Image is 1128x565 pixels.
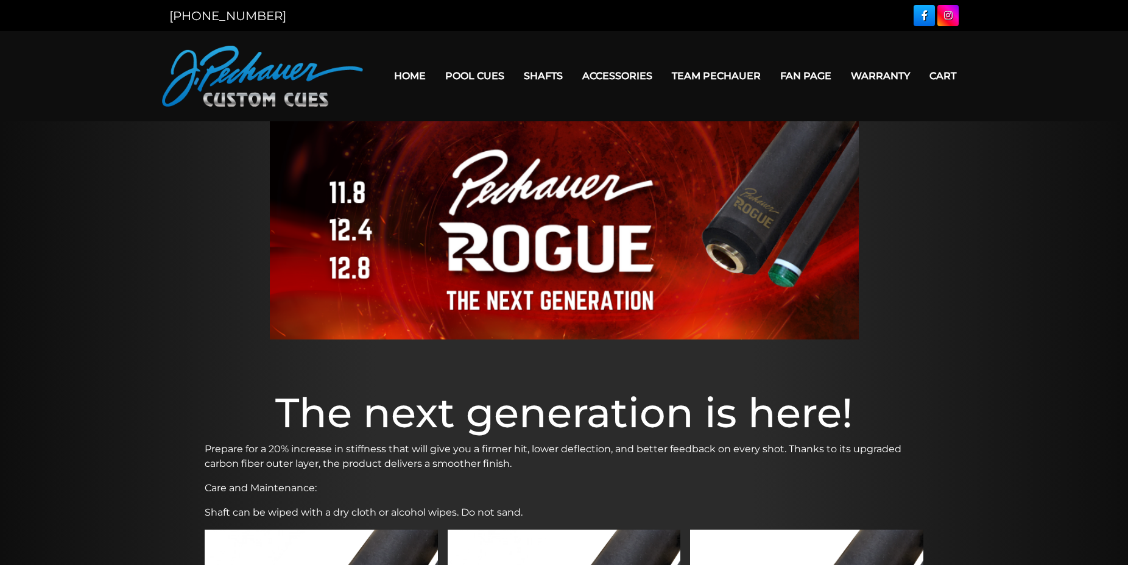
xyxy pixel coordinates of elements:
p: Prepare for a 20% increase in stiffness that will give you a firmer hit, lower deflection, and be... [205,442,923,471]
p: Care and Maintenance: [205,481,923,496]
a: [PHONE_NUMBER] [169,9,286,23]
a: Accessories [573,60,662,91]
a: Cart [920,60,966,91]
a: Pool Cues [435,60,514,91]
a: Warranty [841,60,920,91]
a: Fan Page [770,60,841,91]
a: Home [384,60,435,91]
h1: The next generation is here! [205,388,923,437]
a: Team Pechauer [662,60,770,91]
img: Pechauer Custom Cues [162,46,363,107]
a: Shafts [514,60,573,91]
p: Shaft can be wiped with a dry cloth or alcohol wipes. Do not sand. [205,505,923,520]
